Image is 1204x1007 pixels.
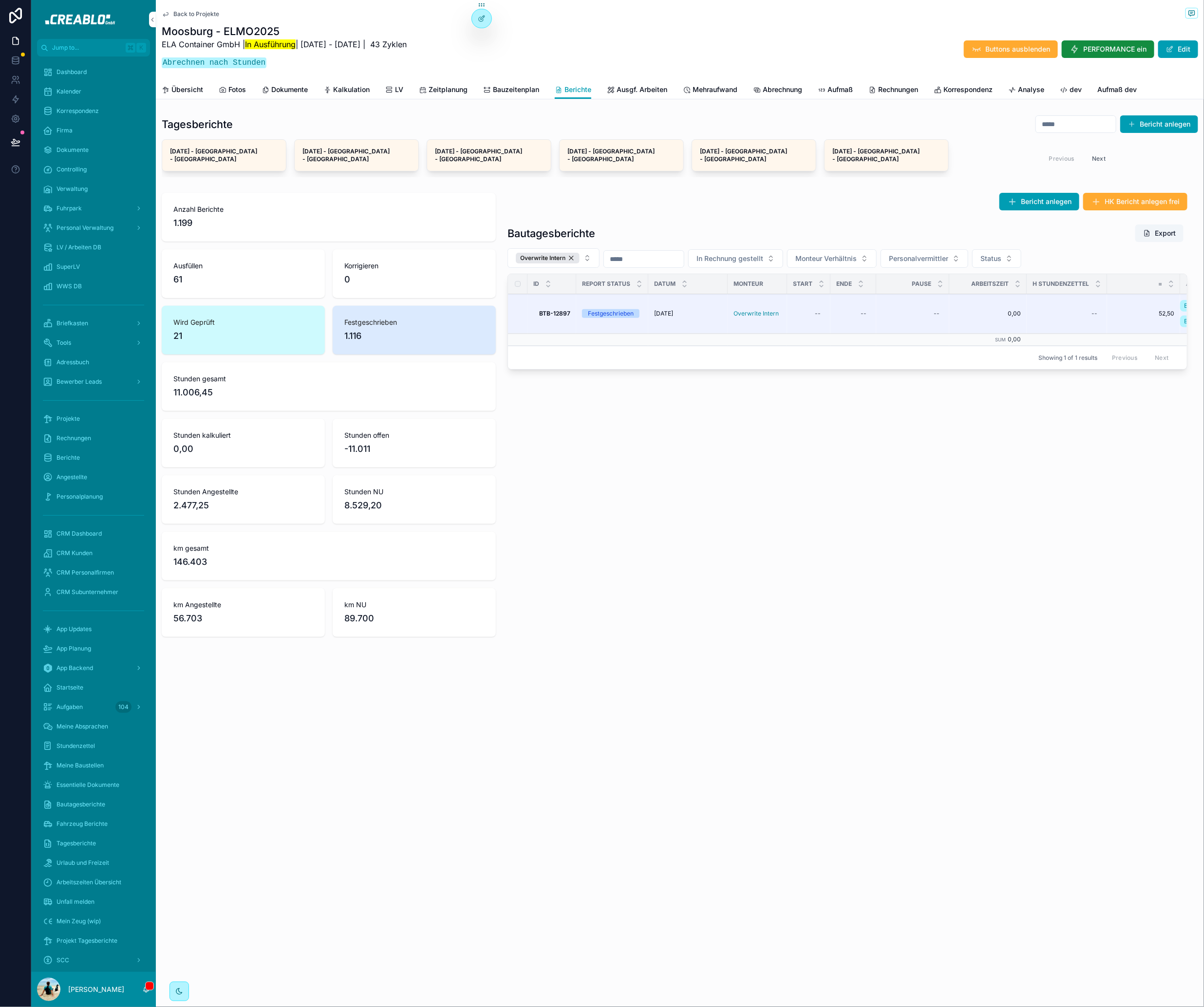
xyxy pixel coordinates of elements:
[700,148,789,163] strong: [DATE] - [GEOGRAPHIC_DATA] - [GEOGRAPHIC_DATA]
[683,81,737,100] a: Mehraufwand
[344,612,484,625] span: 89.700
[1120,115,1198,133] a: Bericht anlegen
[56,742,95,750] span: Stundenzettel
[934,81,993,100] a: Korrespondenz
[429,85,468,94] span: Zeitplanung
[889,254,948,263] span: Personalvermittler
[37,854,150,872] a: Urlaub und Freizeit
[56,378,102,386] span: Bewerber Leads
[56,530,102,538] span: CRM Dashboard
[395,85,403,94] span: LV
[173,329,313,343] span: 21
[56,549,93,557] span: CRM Kunden
[1097,81,1137,100] a: Aufmaß dev
[173,10,219,18] span: Back to Projekte
[37,334,150,352] a: Tools
[734,310,779,317] a: Overwrite Intern
[763,85,802,94] span: Abrechnung
[37,620,150,638] a: App Updates
[882,306,943,321] a: --
[56,263,80,271] span: SuperLV
[56,878,121,886] span: Arbeitszeiten Übersicht
[564,85,591,94] span: Berichte
[228,85,246,94] span: Fotos
[56,937,117,945] span: Projekt Tagesberichte
[344,499,484,512] span: 8.529,20
[1085,151,1112,166] button: Next
[344,261,484,271] span: Korrigieren
[815,310,821,317] div: --
[271,85,308,94] span: Dokumente
[435,148,524,163] strong: [DATE] - [GEOGRAPHIC_DATA] - [GEOGRAPHIC_DATA]
[734,280,763,288] span: Monteur
[173,430,313,440] span: Stunden kalkuliert
[912,280,931,288] span: Pause
[688,249,783,268] button: Select Button
[162,57,266,68] code: Abrechnen nach Stunden
[582,309,642,318] a: Festgeschrieben
[115,701,132,713] div: 104
[56,454,80,462] span: Berichte
[37,258,150,276] a: SuperLV
[37,83,150,100] a: Kalender
[37,141,150,159] a: Dokumente
[56,801,105,808] span: Bautagesberichte
[173,499,313,512] span: 2.477,25
[971,280,1009,288] span: Arbeitszeit
[1008,336,1021,343] span: 0,00
[56,434,91,442] span: Rechnungen
[1033,280,1089,288] span: h Stundenzettel
[37,410,150,428] a: Projekte
[37,874,150,891] a: Arbeitszeiten Übersicht
[964,40,1058,58] button: Buttons ausblenden
[37,640,150,657] a: App Planung
[162,10,219,18] a: Back to Projekte
[696,254,763,263] span: In Rechnung gestellt
[37,659,150,677] a: App Backend
[56,88,81,95] span: Kalender
[37,913,150,930] a: Mein Zeug (wip)
[344,430,484,440] span: Stunden offen
[836,280,852,288] span: Ende
[162,24,407,38] h1: Moosburg - ELMO2025
[37,815,150,833] a: Fahrzeug Berichte
[1083,44,1147,54] span: PERFORMANCE ein
[56,127,73,134] span: Firma
[1113,310,1174,317] a: 52,50
[173,442,313,456] span: 0,00
[171,85,203,94] span: Übersicht
[56,781,119,789] span: Essentielle Dokumente
[344,273,484,286] span: 0
[985,44,1050,54] span: Buttons ausblenden
[734,310,781,317] a: Overwrite Intern
[162,38,407,50] p: ELA Container GmbH | | [DATE] - [DATE] | 43 Zyklen
[31,56,156,972] div: scrollable content
[692,139,816,171] a: [DATE] - [GEOGRAPHIC_DATA] - [GEOGRAPHIC_DATA]
[56,664,93,672] span: App Backend
[385,81,403,100] a: LV
[37,429,150,447] a: Rechnungen
[654,310,673,317] span: [DATE]
[1018,85,1044,94] span: Analyse
[836,306,870,321] a: --
[1083,193,1187,210] button: HK Bericht anlegen frei
[607,81,667,100] a: Ausgf. Arbeiten
[1021,197,1072,206] span: Bericht anlegen
[1158,40,1198,58] button: Edit
[37,737,150,755] a: Stundenzettel
[173,555,484,569] span: 146.403
[56,224,113,232] span: Personal Verwaltung
[861,310,866,317] div: --
[170,148,259,163] strong: [DATE] - [GEOGRAPHIC_DATA] - [GEOGRAPHIC_DATA]
[787,249,877,268] button: Select Button
[56,107,99,115] span: Korrespondenz
[56,319,88,327] span: Briefkasten
[588,309,634,318] div: Festgeschrieben
[323,81,370,100] a: Kalkulation
[219,81,246,100] a: Fotos
[56,358,89,366] span: Adressbuch
[173,205,484,214] span: Anzahl Berichte
[56,645,91,653] span: App Planung
[539,310,570,317] a: BTB-12897
[37,468,150,486] a: Angestellte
